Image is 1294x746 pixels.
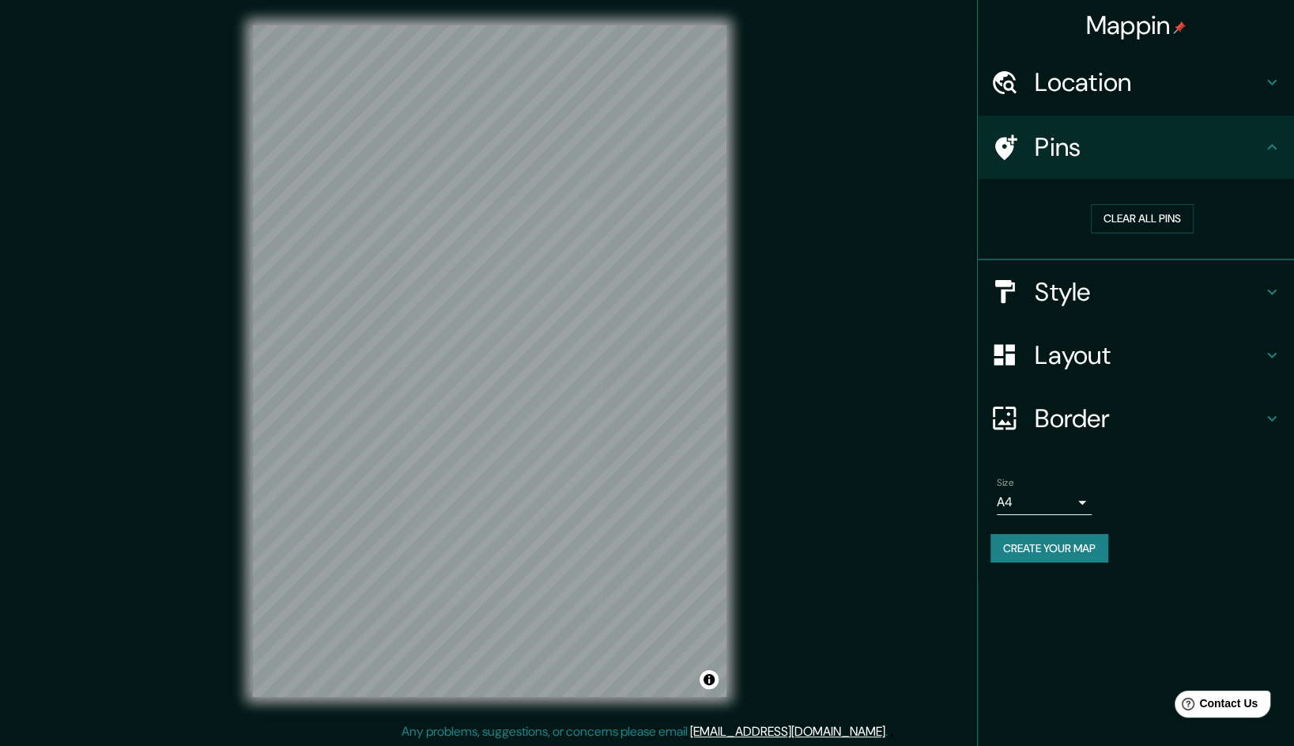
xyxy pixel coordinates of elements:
iframe: Help widget launcher [1153,684,1277,729]
h4: Pins [1035,131,1262,163]
p: Any problems, suggestions, or concerns please email . [402,722,888,741]
div: Pins [978,115,1294,179]
label: Size [997,475,1013,489]
div: A4 [997,490,1092,515]
img: pin-icon.png [1173,21,1186,34]
div: Layout [978,324,1294,387]
div: . [890,722,893,741]
div: Border [978,387,1294,450]
div: Style [978,260,1294,324]
button: Create your map [990,534,1108,563]
h4: Border [1035,403,1262,434]
div: Location [978,51,1294,114]
a: [EMAIL_ADDRESS][DOMAIN_NAME] [690,723,885,740]
h4: Mappin [1086,9,1186,41]
h4: Location [1035,66,1262,98]
button: Toggle attribution [700,670,719,689]
h4: Style [1035,276,1262,308]
div: . [888,722,890,741]
h4: Layout [1035,339,1262,371]
button: Clear all pins [1091,204,1194,233]
canvas: Map [252,25,726,697]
